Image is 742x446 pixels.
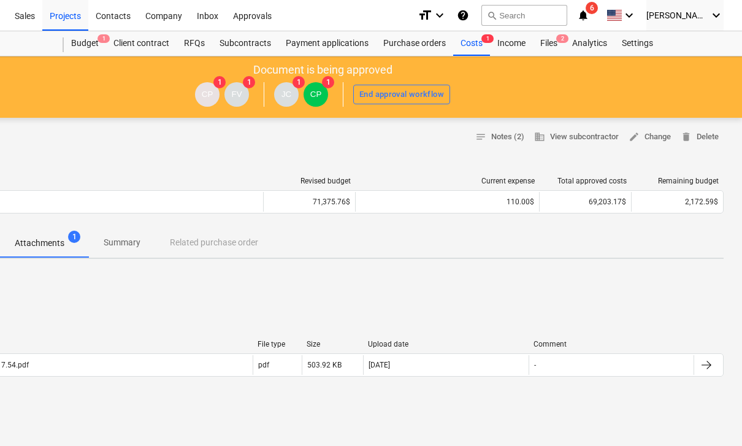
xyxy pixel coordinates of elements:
[646,10,708,20] span: [PERSON_NAME]
[369,361,390,369] div: [DATE]
[676,128,724,147] button: Delete
[304,82,328,107] div: Claudia Perez
[681,131,692,142] span: delete
[195,82,220,107] div: Claudia Perez
[224,82,249,107] div: Fernando Vanegas
[104,236,140,249] p: Summary
[490,31,533,56] a: Income
[681,130,719,144] span: Delete
[481,5,567,26] button: Search
[475,131,486,142] span: notes
[281,90,291,99] span: JC
[529,128,624,147] button: View subcontractor
[359,88,444,102] div: End approval workflow
[539,192,631,212] div: 69,203.17$
[534,361,536,369] div: -
[545,177,627,185] div: Total approved costs
[629,131,640,142] span: edit
[253,63,392,77] p: Document is being approved
[475,130,524,144] span: Notes (2)
[533,31,565,56] a: Files2
[307,340,358,348] div: Size
[457,8,469,23] i: Knowledge base
[106,31,177,56] a: Client contract
[64,31,106,56] a: Budget1
[64,31,106,56] div: Budget
[453,31,490,56] a: Costs1
[629,130,671,144] span: Change
[534,130,619,144] span: View subcontractor
[368,340,524,348] div: Upload date
[98,34,110,43] span: 1
[232,90,242,99] span: FV
[418,8,432,23] i: format_size
[533,31,565,56] div: Files
[361,198,534,206] div: 110.00$
[263,192,355,212] div: 71,375.76$
[556,34,568,43] span: 2
[453,31,490,56] div: Costs
[258,361,269,369] div: pdf
[269,177,351,185] div: Revised budget
[177,31,212,56] a: RFQs
[624,128,676,147] button: Change
[614,31,660,56] a: Settings
[310,90,322,99] span: CP
[637,177,719,185] div: Remaining budget
[565,31,614,56] a: Analytics
[432,8,447,23] i: keyboard_arrow_down
[685,198,718,206] span: 2,172.59$
[322,76,334,88] span: 1
[15,237,64,250] p: Attachments
[376,31,453,56] a: Purchase orders
[202,90,213,99] span: CP
[577,8,589,23] i: notifications
[470,128,529,147] button: Notes (2)
[534,340,689,348] div: Comment
[681,387,742,446] iframe: Chat Widget
[278,31,376,56] a: Payment applications
[353,85,450,104] button: End approval workflow
[487,10,497,20] span: search
[622,8,637,23] i: keyboard_arrow_down
[293,76,305,88] span: 1
[307,361,342,369] div: 503.92 KB
[243,76,255,88] span: 1
[481,34,494,43] span: 1
[258,340,297,348] div: File type
[212,31,278,56] a: Subcontracts
[586,2,598,14] span: 6
[68,231,80,243] span: 1
[274,82,299,107] div: Javier Cattan
[534,131,545,142] span: business
[361,177,535,185] div: Current expense
[709,8,724,23] i: keyboard_arrow_down
[213,76,226,88] span: 1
